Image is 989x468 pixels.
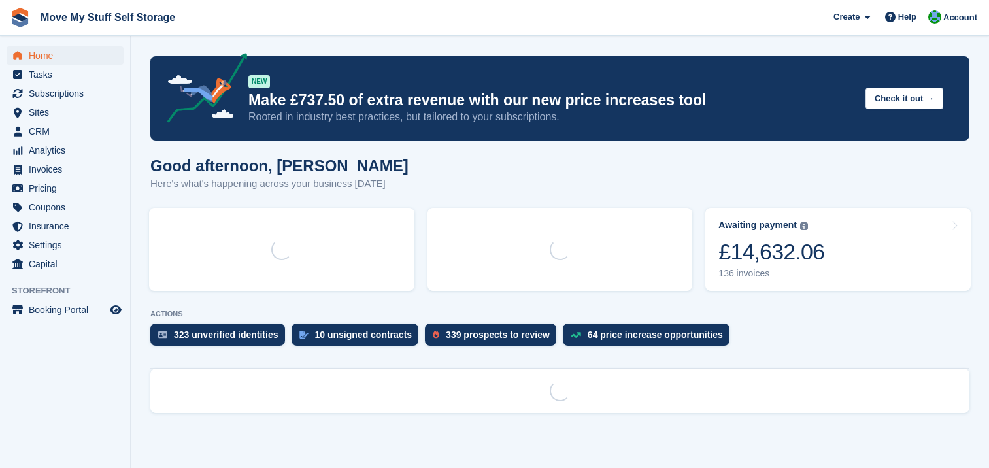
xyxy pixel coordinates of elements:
[718,268,824,279] div: 136 invoices
[7,255,124,273] a: menu
[150,157,409,175] h1: Good afternoon, [PERSON_NAME]
[7,217,124,235] a: menu
[292,324,426,352] a: 10 unsigned contracts
[29,122,107,141] span: CRM
[35,7,180,28] a: Move My Stuff Self Storage
[150,176,409,192] p: Here's what's happening across your business [DATE]
[29,103,107,122] span: Sites
[7,236,124,254] a: menu
[865,88,943,109] button: Check it out →
[150,324,292,352] a: 323 unverified identities
[248,75,270,88] div: NEW
[156,53,248,127] img: price-adjustments-announcement-icon-8257ccfd72463d97f412b2fc003d46551f7dbcb40ab6d574587a9cd5c0d94...
[248,110,855,124] p: Rooted in industry best practices, but tailored to your subscriptions.
[718,239,824,265] div: £14,632.06
[29,65,107,84] span: Tasks
[943,11,977,24] span: Account
[7,198,124,216] a: menu
[158,331,167,339] img: verify_identity-adf6edd0f0f0b5bbfe63781bf79b02c33cf7c696d77639b501bdc392416b5a36.svg
[150,310,969,318] p: ACTIONS
[7,179,124,197] a: menu
[29,236,107,254] span: Settings
[248,91,855,110] p: Make £737.50 of extra revenue with our new price increases tool
[29,179,107,197] span: Pricing
[7,301,124,319] a: menu
[928,10,941,24] img: Dan
[800,222,808,230] img: icon-info-grey-7440780725fd019a000dd9b08b2336e03edf1995a4989e88bcd33f0948082b44.svg
[7,84,124,103] a: menu
[29,198,107,216] span: Coupons
[29,217,107,235] span: Insurance
[108,302,124,318] a: Preview store
[588,329,723,340] div: 64 price increase opportunities
[718,220,797,231] div: Awaiting payment
[12,284,130,297] span: Storefront
[29,160,107,178] span: Invoices
[29,301,107,319] span: Booking Portal
[7,65,124,84] a: menu
[10,8,30,27] img: stora-icon-8386f47178a22dfd0bd8f6a31ec36ba5ce8667c1dd55bd0f319d3a0aa187defe.svg
[299,331,309,339] img: contract_signature_icon-13c848040528278c33f63329250d36e43548de30e8caae1d1a13099fd9432cc5.svg
[705,208,971,291] a: Awaiting payment £14,632.06 136 invoices
[7,103,124,122] a: menu
[571,332,581,338] img: price_increase_opportunities-93ffe204e8149a01c8c9dc8f82e8f89637d9d84a8eef4429ea346261dce0b2c0.svg
[446,329,550,340] div: 339 prospects to review
[29,255,107,273] span: Capital
[433,331,439,339] img: prospect-51fa495bee0391a8d652442698ab0144808aea92771e9ea1ae160a38d050c398.svg
[898,10,916,24] span: Help
[29,141,107,159] span: Analytics
[29,84,107,103] span: Subscriptions
[425,324,563,352] a: 339 prospects to review
[174,329,278,340] div: 323 unverified identities
[7,141,124,159] a: menu
[7,122,124,141] a: menu
[7,160,124,178] a: menu
[563,324,736,352] a: 64 price increase opportunities
[833,10,860,24] span: Create
[7,46,124,65] a: menu
[315,329,412,340] div: 10 unsigned contracts
[29,46,107,65] span: Home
